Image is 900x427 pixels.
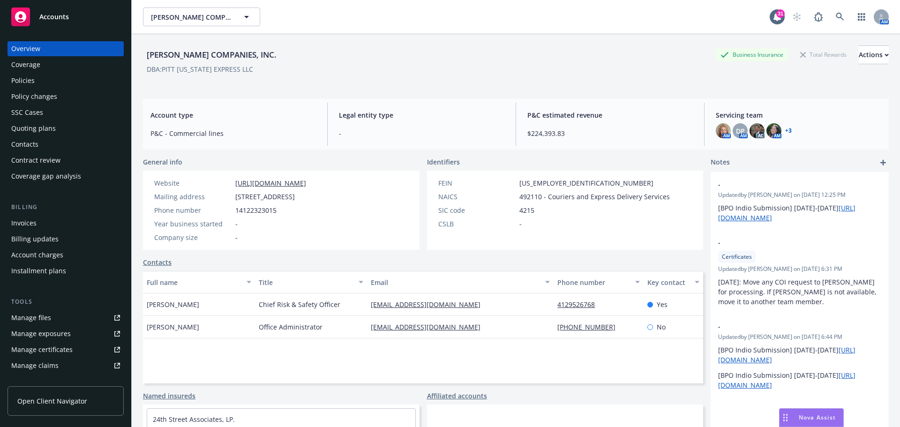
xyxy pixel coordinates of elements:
div: Policies [11,73,35,88]
a: Installment plans [7,263,124,278]
div: Key contact [647,277,689,287]
img: photo [750,123,765,138]
a: Manage certificates [7,342,124,357]
div: -CertificatesUpdatedby [PERSON_NAME] on [DATE] 6:31 PM[DATE]: Move any COI request to [PERSON_NAM... [711,230,889,314]
div: Manage claims [11,358,59,373]
span: - [339,128,504,138]
div: Overview [11,41,40,56]
button: Key contact [644,271,703,293]
div: Contacts [11,137,38,152]
div: Account charges [11,247,63,262]
div: Actions [859,46,889,64]
span: [PERSON_NAME] [147,322,199,332]
span: 4215 [519,205,534,215]
a: Coverage gap analysis [7,169,124,184]
div: FEIN [438,178,516,188]
span: Open Client Navigator [17,396,87,406]
span: [DATE]: Move any COI request to [PERSON_NAME] for processing. If [PERSON_NAME] is not available, ... [718,277,878,306]
span: Notes [711,157,730,168]
span: - [519,219,522,229]
span: DP [736,126,745,136]
div: NAICS [438,192,516,202]
span: - [718,238,857,247]
a: Account charges [7,247,124,262]
a: Search [831,7,849,26]
div: Business Insurance [716,49,788,60]
a: Manage BORs [7,374,124,389]
span: General info [143,157,182,167]
div: Manage exposures [11,326,71,341]
a: Invoices [7,216,124,231]
div: Invoices [11,216,37,231]
a: [PHONE_NUMBER] [557,322,623,331]
button: [PERSON_NAME] COMPANIES, INC. [143,7,260,26]
img: photo [716,123,731,138]
div: Drag to move [780,409,791,427]
div: Coverage [11,57,40,72]
div: Billing [7,202,124,212]
div: Company size [154,232,232,242]
span: - [235,219,238,229]
span: Account type [150,110,316,120]
a: Manage exposures [7,326,124,341]
span: - [718,180,857,189]
span: Servicing team [716,110,881,120]
div: Coverage gap analysis [11,169,81,184]
div: Mailing address [154,192,232,202]
span: [US_EMPLOYER_IDENTIFICATION_NUMBER] [519,178,653,188]
div: Email [371,277,540,287]
div: Quoting plans [11,121,56,136]
span: Legal entity type [339,110,504,120]
a: Contacts [7,137,124,152]
a: Coverage [7,57,124,72]
p: [BPO Indio Submission] [DATE]-[DATE] [718,370,881,390]
div: Title [259,277,353,287]
button: Full name [143,271,255,293]
div: Manage certificates [11,342,73,357]
div: Policy changes [11,89,57,104]
span: - [235,232,238,242]
button: Actions [859,45,889,64]
div: -Updatedby [PERSON_NAME] on [DATE] 12:25 PM[BPO Indio Submission] [DATE]-[DATE][URL][DOMAIN_NAME] [711,172,889,230]
span: Chief Risk & Safety Officer [259,300,340,309]
span: P&C - Commercial lines [150,128,316,138]
a: Report a Bug [809,7,828,26]
div: Tools [7,297,124,307]
a: Manage claims [7,358,124,373]
span: Office Administrator [259,322,322,332]
a: Named insureds [143,391,195,401]
a: Policy changes [7,89,124,104]
a: Overview [7,41,124,56]
span: Nova Assist [799,413,836,421]
a: Switch app [852,7,871,26]
span: Updated by [PERSON_NAME] on [DATE] 12:25 PM [718,191,881,199]
span: No [657,322,666,332]
div: Total Rewards [795,49,851,60]
div: Contract review [11,153,60,168]
span: Identifiers [427,157,460,167]
div: Full name [147,277,241,287]
div: Manage BORs [11,374,55,389]
a: [EMAIL_ADDRESS][DOMAIN_NAME] [371,300,488,309]
span: [STREET_ADDRESS] [235,192,295,202]
span: Updated by [PERSON_NAME] on [DATE] 6:44 PM [718,333,881,341]
div: -Updatedby [PERSON_NAME] on [DATE] 6:44 PM[BPO Indio Submission] [DATE]-[DATE][URL][DOMAIN_NAME][... [711,314,889,397]
div: SIC code [438,205,516,215]
button: Title [255,271,367,293]
button: Email [367,271,554,293]
span: Certificates [722,253,752,261]
div: CSLB [438,219,516,229]
a: Affiliated accounts [427,391,487,401]
div: Phone number [557,277,629,287]
div: 31 [776,9,785,17]
a: 24th Street Associates, LP. [153,415,235,424]
a: add [877,157,889,168]
span: 14122323015 [235,205,277,215]
div: SSC Cases [11,105,43,120]
a: Policies [7,73,124,88]
span: - [718,322,857,331]
div: Phone number [154,205,232,215]
p: [BPO Indio Submission] [DATE]-[DATE] [718,203,881,223]
a: Quoting plans [7,121,124,136]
